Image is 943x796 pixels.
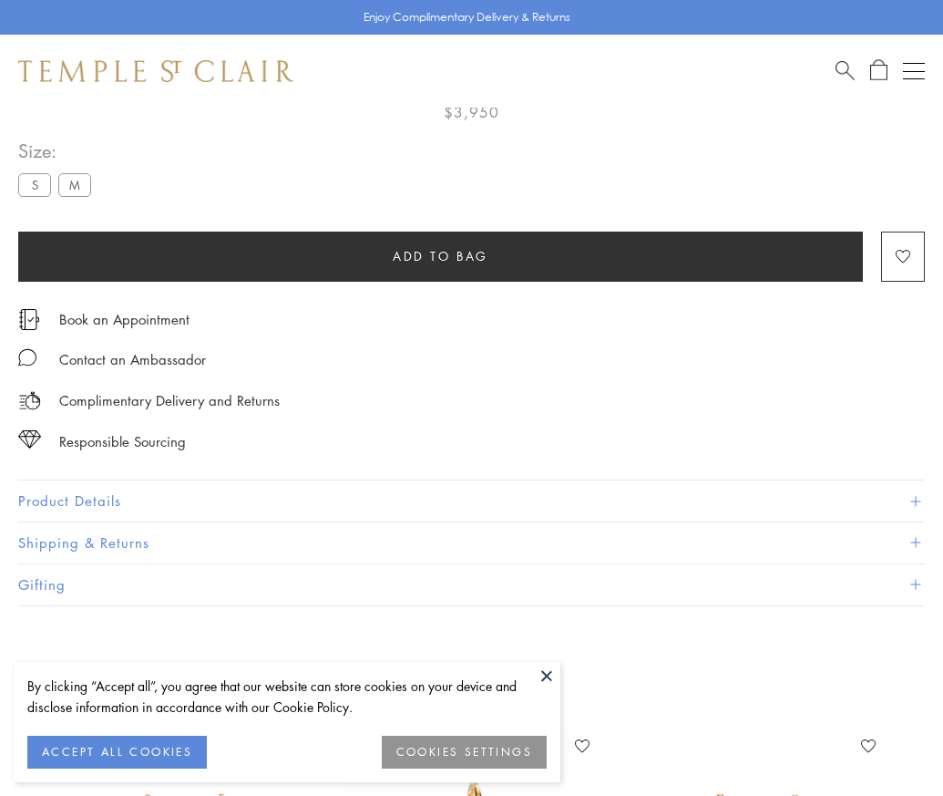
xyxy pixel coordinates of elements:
div: By clicking “Accept all”, you agree that our website can store cookies on your device and disclos... [27,676,547,718]
a: Search [835,59,855,82]
img: MessageIcon-01_2.svg [18,348,36,367]
p: Complimentary Delivery and Returns [59,389,280,412]
img: icon_appointment.svg [18,309,40,330]
button: Open navigation [903,60,925,82]
label: S [18,173,51,196]
div: Responsible Sourcing [59,430,186,453]
label: M [58,173,91,196]
img: Temple St. Clair [18,60,293,82]
div: Contact an Ambassador [59,348,206,371]
span: $3,950 [444,100,499,124]
button: Gifting [18,564,925,605]
span: Add to bag [393,246,488,266]
button: Product Details [18,481,925,522]
button: Shipping & Returns [18,522,925,563]
a: Open Shopping Bag [870,59,887,82]
button: Add to bag [18,232,863,282]
p: Enjoy Complimentary Delivery & Returns [364,8,570,26]
img: icon_sourcing.svg [18,430,41,449]
button: COOKIES SETTINGS [382,736,547,769]
button: ACCEPT ALL COOKIES [27,736,207,769]
span: Size: [18,136,98,166]
a: Book an Appointment [59,309,190,329]
img: icon_delivery.svg [18,389,41,412]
